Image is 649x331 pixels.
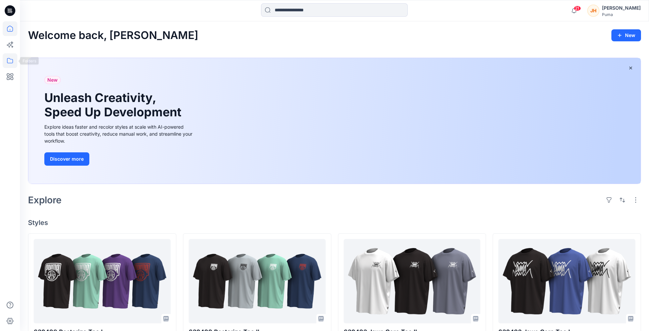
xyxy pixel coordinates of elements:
a: 630498 Posterize Tee I [34,239,171,323]
a: 630499 Posterize Tee II [189,239,326,323]
h2: Welcome back, [PERSON_NAME] [28,29,198,42]
h2: Explore [28,195,62,205]
span: New [47,76,58,84]
button: Discover more [44,152,89,166]
button: New [611,29,641,41]
h4: Styles [28,219,641,227]
a: 630493 Jaws Core Tee II [344,239,481,323]
div: Puma [602,12,641,17]
div: [PERSON_NAME] [602,4,641,12]
a: Discover more [44,152,194,166]
span: 21 [574,6,581,11]
h1: Unleash Creativity, Speed Up Development [44,91,184,119]
a: 630492 Jaws Core Tee I [498,239,635,323]
div: JH [587,5,599,17]
div: Explore ideas faster and recolor styles at scale with AI-powered tools that boost creativity, red... [44,123,194,144]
